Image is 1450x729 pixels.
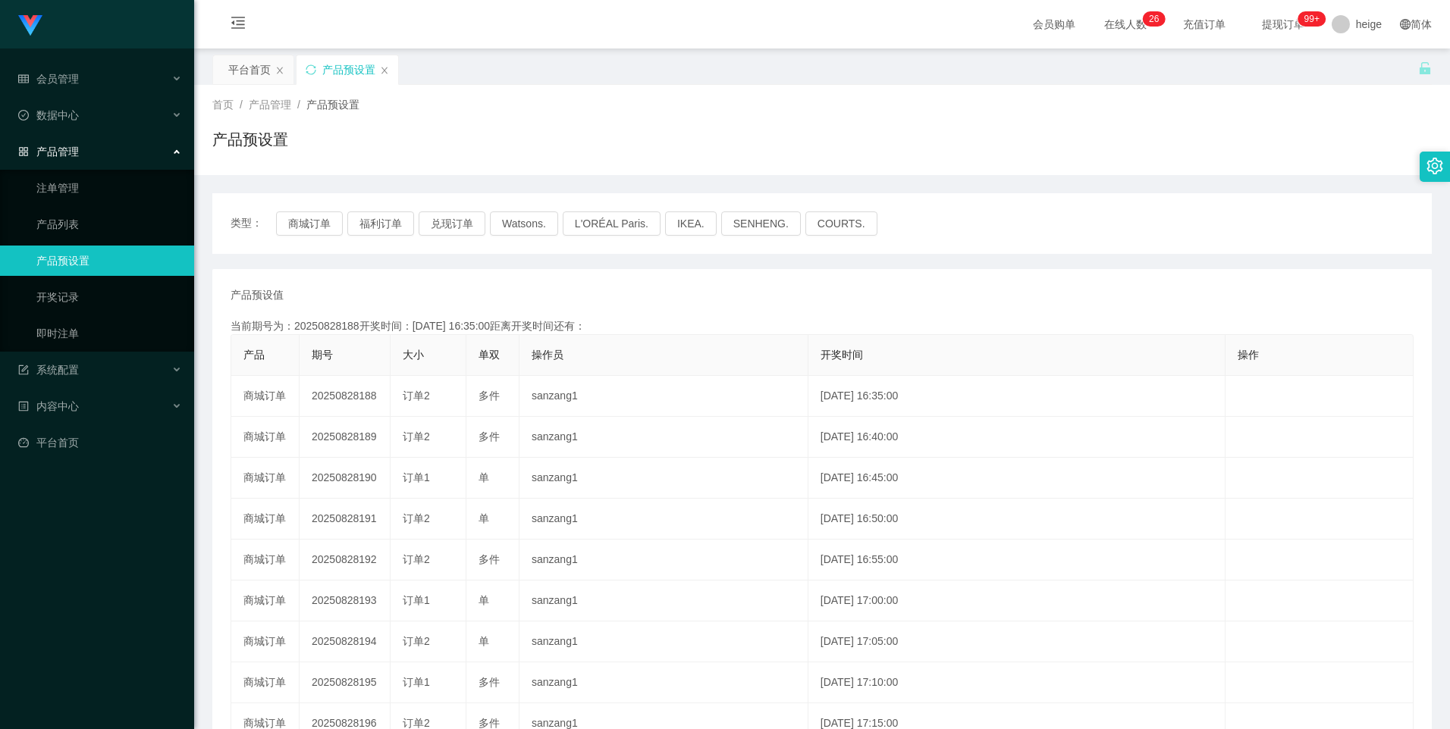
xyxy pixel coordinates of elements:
[532,349,563,361] span: 操作员
[479,471,489,483] span: 单
[1298,11,1326,27] sup: 993
[300,499,391,540] td: 20250828191
[249,99,291,111] span: 产品管理
[18,110,29,120] i: 图标: check-circle-o
[231,211,276,236] span: 类型：
[1143,11,1165,27] sup: 26
[300,662,391,703] td: 20250828195
[721,211,801,236] button: SENHENG.
[228,55,271,84] div: 平台首页
[563,211,661,236] button: L'ORÉAL Paris.
[821,349,863,361] span: 开奖时间
[300,580,391,621] td: 20250828193
[1426,158,1443,174] i: 图标: setting
[312,349,333,361] span: 期号
[519,417,808,458] td: sanzang1
[1254,19,1312,30] span: 提现订单
[519,621,808,662] td: sanzang1
[403,635,430,647] span: 订单2
[212,128,288,151] h1: 产品预设置
[18,145,79,158] span: 产品管理
[231,287,284,303] span: 产品预设值
[18,74,29,84] i: 图标: table
[231,662,300,703] td: 商城订单
[276,211,343,236] button: 商城订单
[1149,11,1154,27] p: 2
[18,146,29,157] i: 图标: appstore-o
[212,99,234,111] span: 首页
[212,1,264,49] i: 图标: menu-fold
[808,417,1226,458] td: [DATE] 16:40:00
[18,401,29,411] i: 图标: profile
[300,417,391,458] td: 20250828189
[808,499,1226,540] td: [DATE] 16:50:00
[1175,19,1233,30] span: 充值订单
[479,635,489,647] span: 单
[519,540,808,580] td: sanzang1
[36,246,182,276] a: 产品预设置
[322,55,375,84] div: 产品预设置
[306,64,316,75] i: 图标: sync
[808,376,1226,417] td: [DATE] 16:35:00
[479,717,500,729] span: 多件
[403,471,430,483] span: 订单1
[808,580,1226,621] td: [DATE] 17:00:00
[403,676,430,688] span: 订单1
[347,211,414,236] button: 福利订单
[231,499,300,540] td: 商城订单
[403,553,430,565] span: 订单2
[300,621,391,662] td: 20250828194
[231,540,300,580] td: 商城订单
[808,458,1226,499] td: [DATE] 16:45:00
[1418,61,1432,75] i: 图标: unlock
[18,15,42,36] img: logo.9652507e.png
[36,173,182,203] a: 注单管理
[306,99,359,111] span: 产品预设置
[300,458,391,499] td: 20250828190
[231,458,300,499] td: 商城订单
[403,717,430,729] span: 订单2
[231,318,1414,334] div: 当前期号为：20250828188开奖时间：[DATE] 16:35:00距离开奖时间还有：
[479,676,500,688] span: 多件
[665,211,717,236] button: IKEA.
[490,211,558,236] button: Watsons.
[808,621,1226,662] td: [DATE] 17:05:00
[36,282,182,312] a: 开奖记录
[1400,19,1411,30] i: 图标: global
[1097,19,1154,30] span: 在线人数
[18,73,79,85] span: 会员管理
[808,540,1226,580] td: [DATE] 16:55:00
[479,390,500,402] span: 多件
[18,109,79,121] span: 数据中心
[519,376,808,417] td: sanzang1
[479,349,500,361] span: 单双
[479,430,500,443] span: 多件
[419,211,485,236] button: 兑现订单
[231,621,300,662] td: 商城订单
[297,99,300,111] span: /
[805,211,877,236] button: COURTS.
[479,594,489,606] span: 单
[231,376,300,417] td: 商城订单
[18,364,29,375] i: 图标: form
[1154,11,1160,27] p: 6
[18,364,79,376] span: 系统配置
[36,318,182,349] a: 即时注单
[231,417,300,458] td: 商城订单
[403,349,424,361] span: 大小
[36,209,182,239] a: 产品列表
[243,349,265,361] span: 产品
[479,553,500,565] span: 多件
[300,540,391,580] td: 20250828192
[403,512,430,524] span: 订单2
[231,580,300,621] td: 商城订单
[519,662,808,703] td: sanzang1
[275,66,284,75] i: 图标: close
[380,66,389,75] i: 图标: close
[300,376,391,417] td: 20250828188
[403,594,430,606] span: 订单1
[479,512,489,524] span: 单
[18,427,182,458] a: 图标: dashboard平台首页
[403,430,430,443] span: 订单2
[808,662,1226,703] td: [DATE] 17:10:00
